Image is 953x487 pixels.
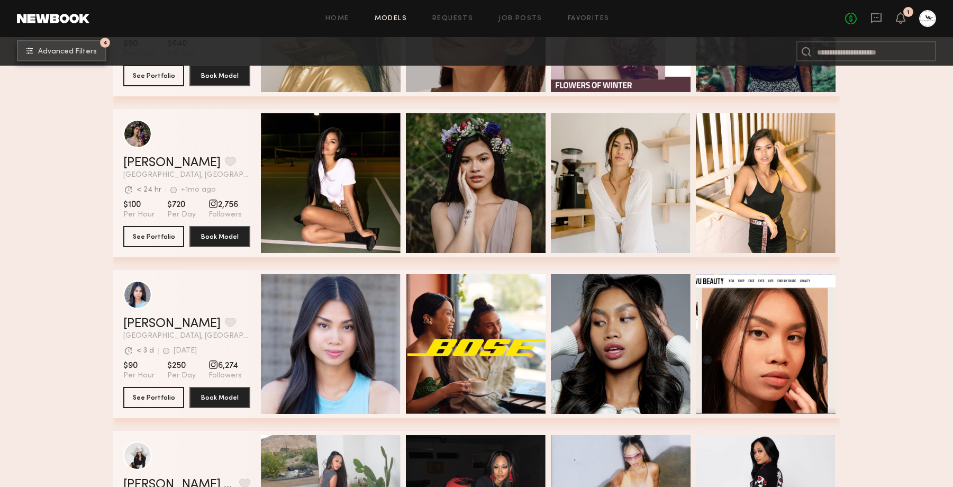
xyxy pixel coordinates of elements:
[181,186,216,194] div: +1mo ago
[568,15,610,22] a: Favorites
[907,10,910,15] div: 1
[137,347,154,355] div: < 3 d
[375,15,407,22] a: Models
[123,226,184,247] button: See Portfolio
[123,360,155,371] span: $90
[123,65,184,86] button: See Portfolio
[167,210,196,220] span: Per Day
[498,15,542,22] a: Job Posts
[137,186,161,194] div: < 24 hr
[123,172,250,179] span: [GEOGRAPHIC_DATA], [GEOGRAPHIC_DATA]
[208,371,242,381] span: Followers
[432,15,473,22] a: Requests
[189,387,250,408] button: Book Model
[38,48,97,56] span: Advanced Filters
[208,360,242,371] span: 6,274
[167,360,196,371] span: $250
[174,347,197,355] div: [DATE]
[123,318,221,330] a: [PERSON_NAME]
[208,200,242,210] span: 2,756
[123,387,184,408] button: See Portfolio
[208,210,242,220] span: Followers
[123,210,155,220] span: Per Hour
[123,200,155,210] span: $100
[123,371,155,381] span: Per Hour
[325,15,349,22] a: Home
[189,226,250,247] button: Book Model
[189,65,250,86] button: Book Model
[167,200,196,210] span: $720
[167,371,196,381] span: Per Day
[123,332,250,340] span: [GEOGRAPHIC_DATA], [GEOGRAPHIC_DATA]
[17,40,106,61] button: 4Advanced Filters
[103,40,107,45] span: 4
[123,157,221,169] a: [PERSON_NAME]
